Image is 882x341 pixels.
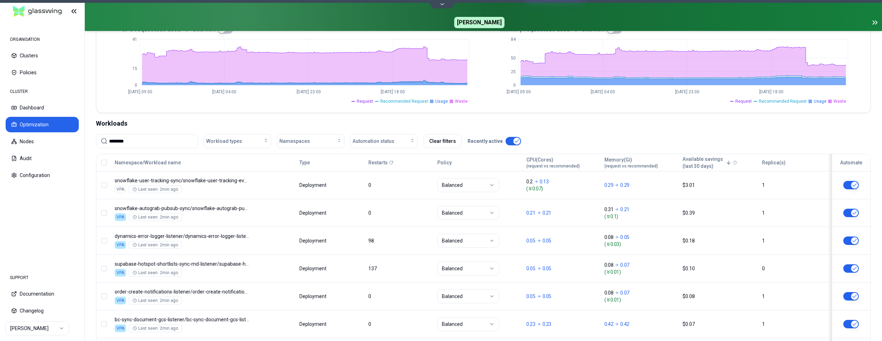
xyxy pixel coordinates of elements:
div: 98 [368,237,431,244]
p: 0.07 [620,289,629,296]
tspan: 50 [511,56,516,61]
tspan: 0 [513,83,516,88]
div: ORGANISATION [6,32,79,46]
p: 0.05 [542,237,552,244]
p: 0.29 [620,182,629,189]
div: Deployment [299,209,328,216]
button: Clear filters [423,134,462,148]
span: Namespaces [279,138,310,145]
tspan: 0 [135,83,137,88]
p: bc-sync-document-gcs-listener [115,316,250,323]
span: ( 0.1 ) [604,213,676,220]
div: VPA [115,324,126,332]
span: Waste [455,99,468,104]
div: $0.10 [683,265,756,272]
div: 137 [368,265,431,272]
p: Restarts [368,159,388,166]
button: Clusters [6,48,79,63]
div: Last seen: 2min ago [133,326,178,331]
p: 0.05 [542,265,552,272]
p: 0.29 [604,182,614,189]
p: 0.21 [526,209,535,216]
span: ( 0.03 ) [604,241,676,248]
tspan: 41 [132,37,137,42]
button: Changelog [6,303,79,318]
button: Documentation [6,286,79,302]
p: snowflake-user-tracking-events-sync-listener [115,177,250,184]
div: SUPPORT [6,271,79,285]
div: 1 [762,182,825,189]
div: Deployment [299,265,328,272]
tspan: 84 [511,37,516,42]
button: Automation status [350,134,418,148]
div: VPA [115,185,126,193]
span: Waste [833,99,846,104]
div: Last seen: 2min ago [133,298,178,303]
div: Last seen: 2min ago [133,242,178,248]
p: 0.21 [542,209,552,216]
span: (request vs recommended) [604,163,658,169]
p: 0.21 [620,206,629,213]
p: Recently active [468,138,503,145]
tspan: [DATE] 09:00 [128,89,152,94]
div: $3.01 [683,182,756,189]
div: 1 [762,237,825,244]
span: Request [735,99,752,104]
button: Policies [6,65,79,80]
div: VPA [115,213,126,221]
tspan: [DATE] 09:00 [507,89,531,94]
tspan: [DATE] 23:00 [675,89,699,94]
span: (request vs recommended) [526,163,580,169]
p: 0.42 [604,321,614,328]
tspan: 25 [511,69,516,74]
p: order-create-notifications-listener [115,288,250,295]
p: 0.05 [526,265,535,272]
tspan: [DATE] 18:00 [381,89,405,94]
button: CPU(Cores)(request vs recommended) [526,156,580,170]
p: 0.05 [526,237,535,244]
tspan: [DATE] 18:00 [759,89,783,94]
p: 0.08 [604,289,614,296]
div: $0.39 [683,209,756,216]
button: Workload types [204,134,271,148]
button: Replica(s) [762,156,786,170]
button: Memory(Gi)(request vs recommended) [604,156,658,170]
tspan: [DATE] 23:00 [297,89,321,94]
div: Deployment [299,182,328,189]
div: Policy [437,159,520,166]
p: 0.2 [526,178,533,185]
p: 0.05 [526,293,535,300]
button: Configuration [6,168,79,183]
span: Usage [814,99,826,104]
p: 0.07 [620,261,629,269]
div: VPA [115,297,126,304]
div: Deployment [299,293,328,300]
span: [PERSON_NAME] [454,17,505,28]
div: 0 [368,182,431,189]
span: ( 0.07 ) [526,185,598,192]
p: 0.08 [604,234,614,241]
div: Last seen: 2min ago [133,214,178,220]
p: 0.42 [620,321,629,328]
tspan: [DATE] 04:00 [591,89,615,94]
p: 0.05 [620,234,629,241]
div: CPU(Cores) [526,156,580,169]
span: Workload types [206,138,242,145]
div: 1 [762,321,825,328]
div: $0.18 [683,237,756,244]
div: Last seen: 2min ago [133,187,178,192]
p: 0.08 [604,261,614,269]
div: Deployment [299,321,328,328]
p: 0.13 [540,178,549,185]
p: 0.23 [542,321,552,328]
div: VPA [115,269,126,277]
span: Recommended Request [380,99,428,104]
div: $0.07 [683,321,756,328]
div: CLUSTER [6,84,79,99]
div: Memory(Gi) [604,156,658,169]
span: Recommended Request [759,99,807,104]
div: 0 [368,293,431,300]
div: 0 [762,265,825,272]
button: Namespaces [277,134,344,148]
div: VPA [115,241,126,249]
